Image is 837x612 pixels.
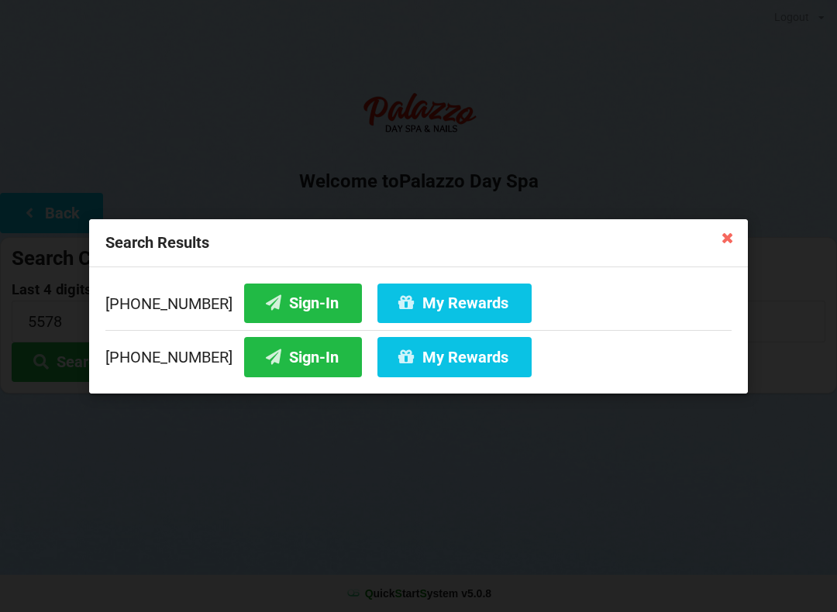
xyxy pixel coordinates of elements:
button: Sign-In [244,337,362,376]
button: My Rewards [377,337,532,376]
div: [PHONE_NUMBER] [105,283,732,329]
div: Search Results [89,219,748,267]
button: Sign-In [244,283,362,322]
button: My Rewards [377,283,532,322]
div: [PHONE_NUMBER] [105,329,732,376]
